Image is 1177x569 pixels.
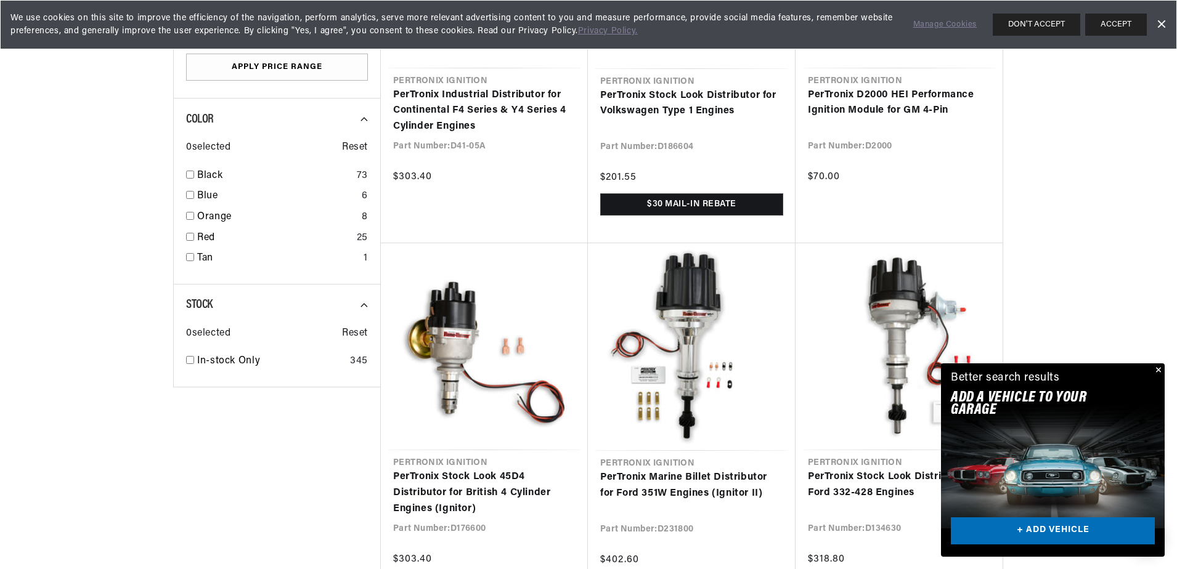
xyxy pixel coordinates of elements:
span: We use cookies on this site to improve the efficiency of the navigation, perform analytics, serve... [10,12,896,38]
a: PerTronix Stock Look 45D4 Distributor for British 4 Cylinder Engines (Ignitor) [393,469,576,517]
a: Black [197,168,352,184]
button: ACCEPT [1085,14,1147,36]
a: Blue [197,188,357,204]
a: Privacy Policy. [578,26,638,36]
div: 25 [357,230,368,246]
div: Better search results [951,369,1060,387]
div: 1 [364,251,368,267]
a: PerTronix Stock Look Distributor for Volkswagen Type 1 Engines [600,88,783,119]
a: PerTronix Stock Look Distributor for Ford 332-428 Engines [808,469,990,501]
a: PerTronix D2000 HEI Performance Ignition Module for GM 4-Pin [808,87,990,119]
div: 345 [350,353,368,369]
a: Red [197,230,352,246]
span: 0 selected [186,326,230,342]
span: 0 selected [186,140,230,156]
span: Stock [186,299,213,311]
button: Apply Price Range [186,54,368,81]
div: 6 [362,188,368,204]
a: In-stock Only [197,353,345,369]
span: Color [186,113,214,126]
span: Reset [342,140,368,156]
a: PerTronix Marine Billet Distributor for Ford 351W Engines (Ignitor II) [600,470,783,501]
a: Tan [197,251,359,267]
a: PerTronix Industrial Distributor for Continental F4 Series & Y4 Series 4 Cylinder Engines [393,87,576,135]
div: 8 [362,209,368,225]
button: Close [1150,363,1165,378]
div: 73 [357,168,368,184]
a: + ADD VEHICLE [951,517,1155,545]
a: Manage Cookies [913,18,977,31]
a: Orange [197,209,357,225]
span: Reset [342,326,368,342]
button: DON'T ACCEPT [993,14,1080,36]
h2: Add A VEHICLE to your garage [951,392,1124,417]
a: Dismiss Banner [1152,15,1170,34]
